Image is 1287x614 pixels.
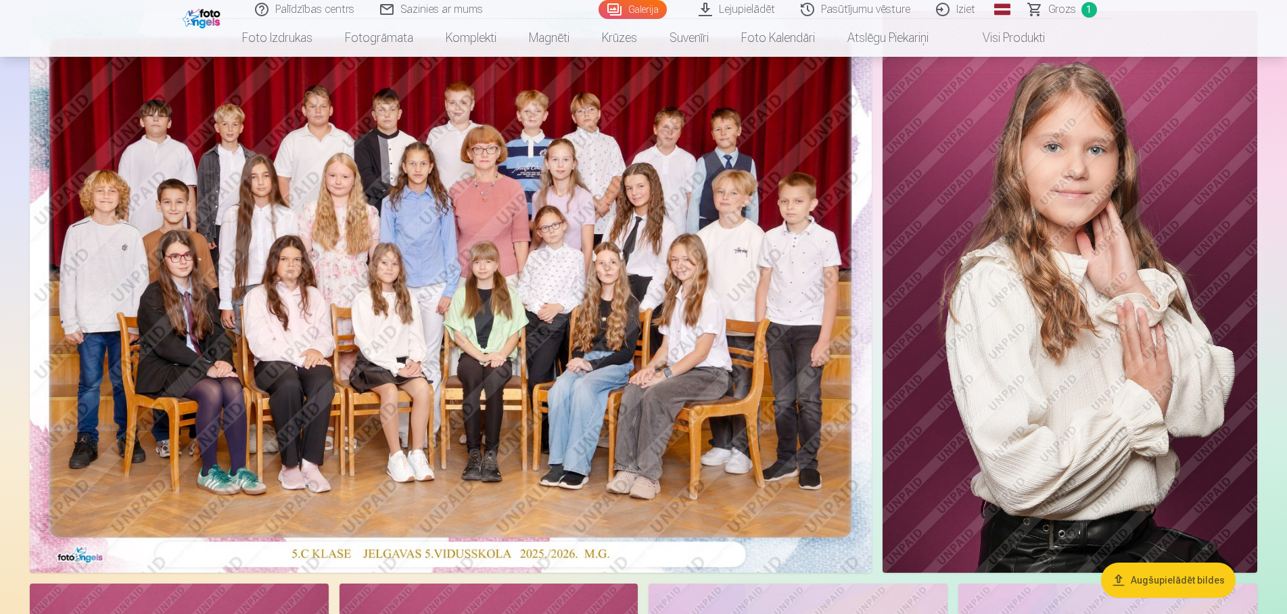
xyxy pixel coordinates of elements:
[329,19,429,57] a: Fotogrāmata
[831,19,945,57] a: Atslēgu piekariņi
[183,5,224,28] img: /fa1
[429,19,513,57] a: Komplekti
[1101,563,1236,598] button: Augšupielādēt bildes
[1048,1,1076,18] span: Grozs
[513,19,586,57] a: Magnēti
[725,19,831,57] a: Foto kalendāri
[653,19,725,57] a: Suvenīri
[226,19,329,57] a: Foto izdrukas
[945,19,1061,57] a: Visi produkti
[586,19,653,57] a: Krūzes
[1081,2,1097,18] span: 1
